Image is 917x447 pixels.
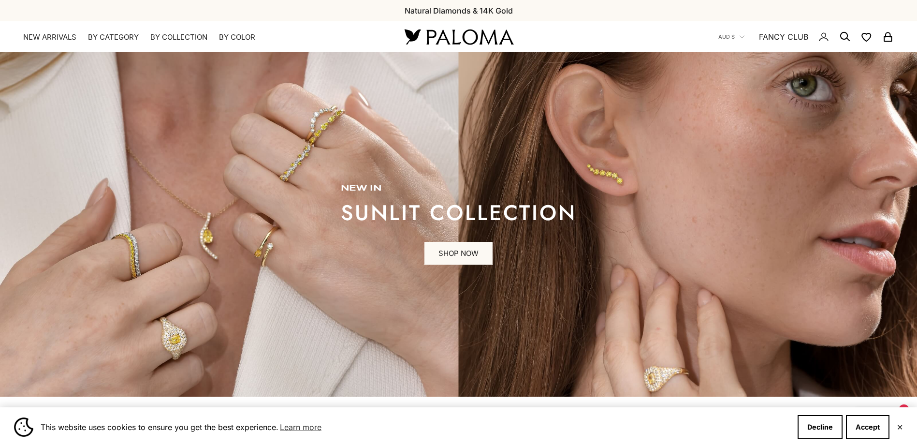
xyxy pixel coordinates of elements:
p: sunlit collection [341,203,577,223]
nav: Secondary navigation [718,21,894,52]
button: Close [897,424,903,430]
a: SHOP NOW [424,242,493,265]
nav: Primary navigation [23,32,381,42]
a: FANCY CLUB [759,30,808,43]
button: Decline [798,415,843,439]
button: AUD $ [718,32,744,41]
img: Cookie banner [14,417,33,437]
span: This website uses cookies to ensure you get the best experience. [41,420,790,434]
button: Accept [846,415,889,439]
span: AUD $ [718,32,735,41]
a: Learn more [278,420,323,434]
summary: By Collection [150,32,207,42]
a: NEW ARRIVALS [23,32,76,42]
summary: By Category [88,32,139,42]
summary: By Color [219,32,255,42]
p: Natural Diamonds & 14K Gold [405,4,513,17]
p: new in [341,184,577,194]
